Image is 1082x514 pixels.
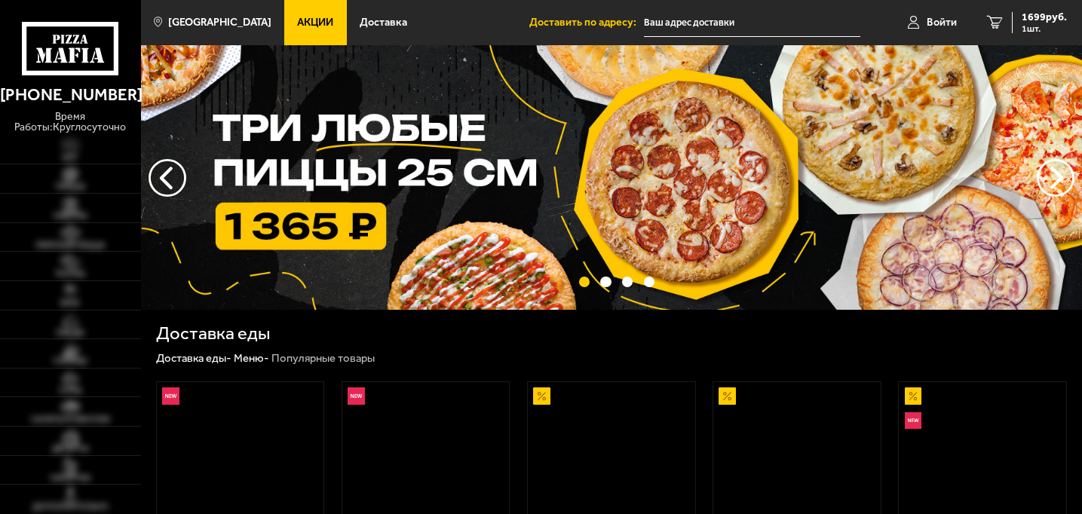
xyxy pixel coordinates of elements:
span: Доставить по адресу: [529,17,644,28]
img: Новинка [348,387,364,404]
button: точки переключения [644,277,654,287]
img: Новинка [905,412,921,429]
input: Ваш адрес доставки [644,9,860,37]
span: [GEOGRAPHIC_DATA] [168,17,271,28]
div: Популярные товары [271,351,375,366]
span: Войти [927,17,957,28]
span: 1699 руб. [1022,12,1067,23]
img: Акционный [719,387,735,404]
button: точки переключения [600,277,611,287]
span: 1 шт. [1022,24,1067,33]
button: точки переключения [622,277,633,287]
img: Новинка [162,387,179,404]
img: Акционный [905,387,921,404]
button: точки переключения [579,277,590,287]
a: Меню- [234,351,269,365]
button: следующий [149,159,186,197]
img: Акционный [533,387,550,404]
a: Доставка еды- [156,351,231,365]
span: Акции [297,17,333,28]
h1: Доставка еды [156,325,270,343]
button: предыдущий [1037,159,1074,197]
span: Доставка [360,17,407,28]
